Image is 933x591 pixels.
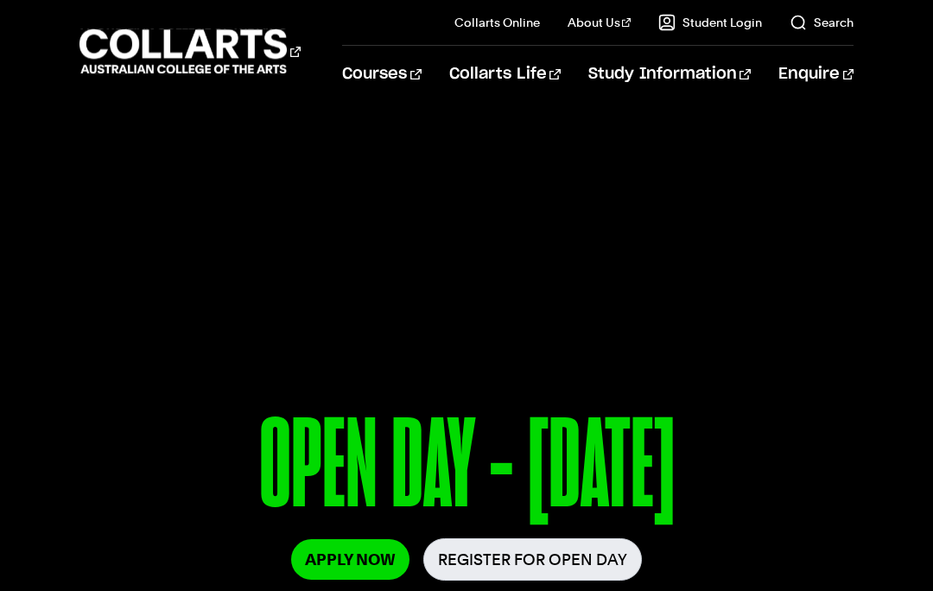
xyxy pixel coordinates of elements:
a: Apply Now [291,539,409,580]
a: Search [790,14,854,31]
p: OPEN DAY - [DATE] [79,402,854,538]
a: Courses [342,46,421,103]
a: Study Information [588,46,751,103]
a: Student Login [658,14,762,31]
div: Go to homepage [79,27,300,76]
a: About Us [568,14,632,31]
a: Enquire [778,46,854,103]
a: Collarts Life [449,46,561,103]
a: Collarts Online [454,14,540,31]
a: Register for Open Day [423,538,642,581]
